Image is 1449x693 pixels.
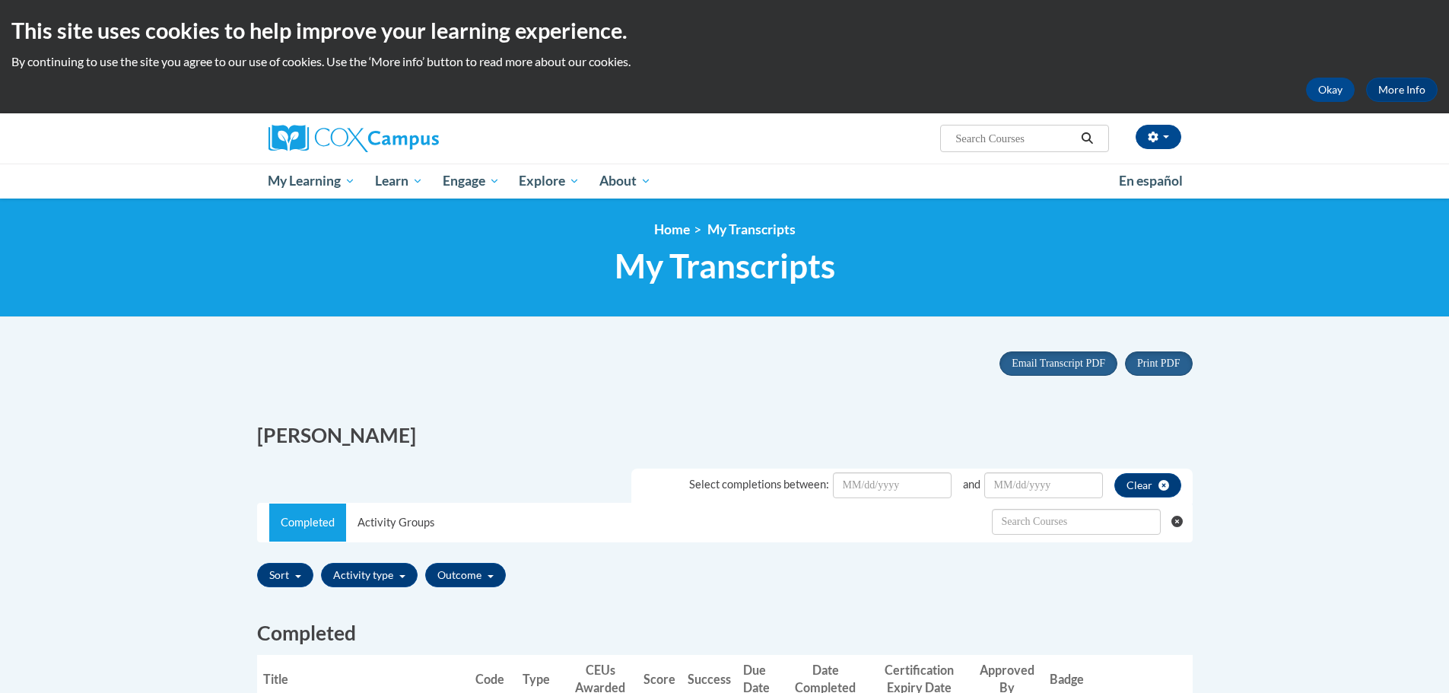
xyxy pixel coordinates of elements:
[268,172,355,190] span: My Learning
[1306,78,1355,102] button: Okay
[954,129,1076,148] input: Search Courses
[269,125,558,152] a: Cox Campus
[1137,358,1180,369] span: Print PDF
[346,504,446,542] a: Activity Groups
[1076,129,1098,148] button: Search
[589,164,661,199] a: About
[375,172,423,190] span: Learn
[1114,473,1181,497] button: clear
[654,221,690,237] a: Home
[707,221,796,237] span: My Transcripts
[689,478,829,491] span: Select completions between:
[999,351,1117,376] button: Email Transcript PDF
[425,563,506,587] button: Outcome
[1119,173,1183,189] span: En español
[984,472,1103,498] input: Date Input
[11,53,1438,70] p: By continuing to use the site you agree to our use of cookies. Use the ‘More info’ button to read...
[1012,358,1105,369] span: Email Transcript PDF
[269,125,439,152] img: Cox Campus
[257,619,1193,647] h2: Completed
[1366,78,1438,102] a: More Info
[1109,165,1193,197] a: En español
[257,421,713,450] h2: [PERSON_NAME]
[433,164,510,199] a: Engage
[365,164,433,199] a: Learn
[963,478,980,491] span: and
[519,172,580,190] span: Explore
[257,563,313,587] button: Sort
[443,172,500,190] span: Engage
[269,504,346,542] a: Completed
[615,246,835,286] span: My Transcripts
[246,164,1204,199] div: Main menu
[1125,351,1192,376] button: Print PDF
[599,172,651,190] span: About
[321,563,418,587] button: Activity type
[1171,504,1192,540] button: Clear searching
[1136,125,1181,149] button: Account Settings
[11,15,1438,46] h2: This site uses cookies to help improve your learning experience.
[259,164,366,199] a: My Learning
[992,509,1161,535] input: Search Withdrawn Transcripts
[509,164,589,199] a: Explore
[833,472,952,498] input: Date Input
